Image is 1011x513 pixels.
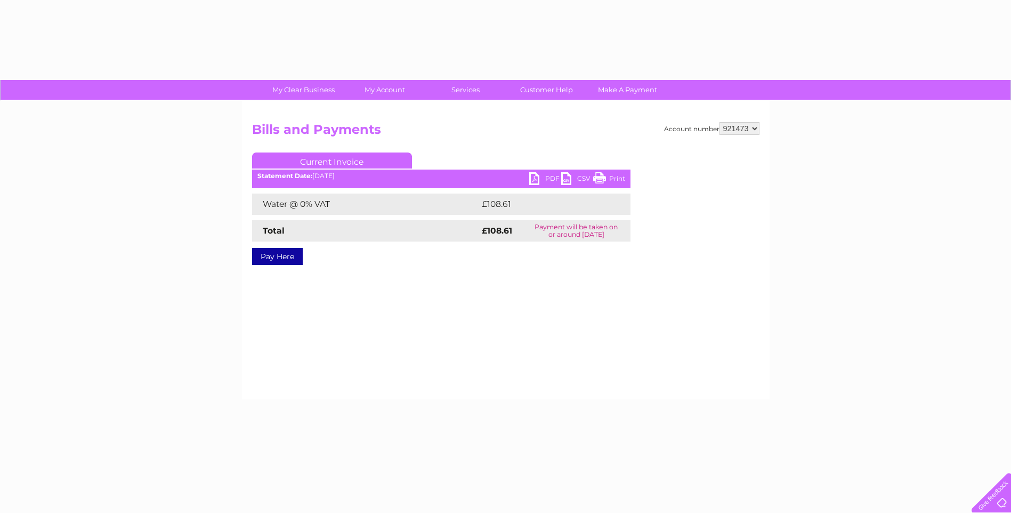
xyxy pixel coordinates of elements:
[503,80,591,100] a: Customer Help
[257,172,312,180] b: Statement Date:
[252,153,412,169] a: Current Invoice
[260,80,347,100] a: My Clear Business
[664,122,759,135] div: Account number
[252,248,303,265] a: Pay Here
[341,80,428,100] a: My Account
[593,172,625,188] a: Print
[252,172,630,180] div: [DATE]
[482,226,512,236] strong: £108.61
[584,80,672,100] a: Make A Payment
[252,194,479,215] td: Water @ 0% VAT
[422,80,509,100] a: Services
[252,122,759,142] h2: Bills and Payments
[529,172,561,188] a: PDF
[263,226,285,236] strong: Total
[561,172,593,188] a: CSV
[479,194,610,215] td: £108.61
[522,220,630,242] td: Payment will be taken on or around [DATE]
